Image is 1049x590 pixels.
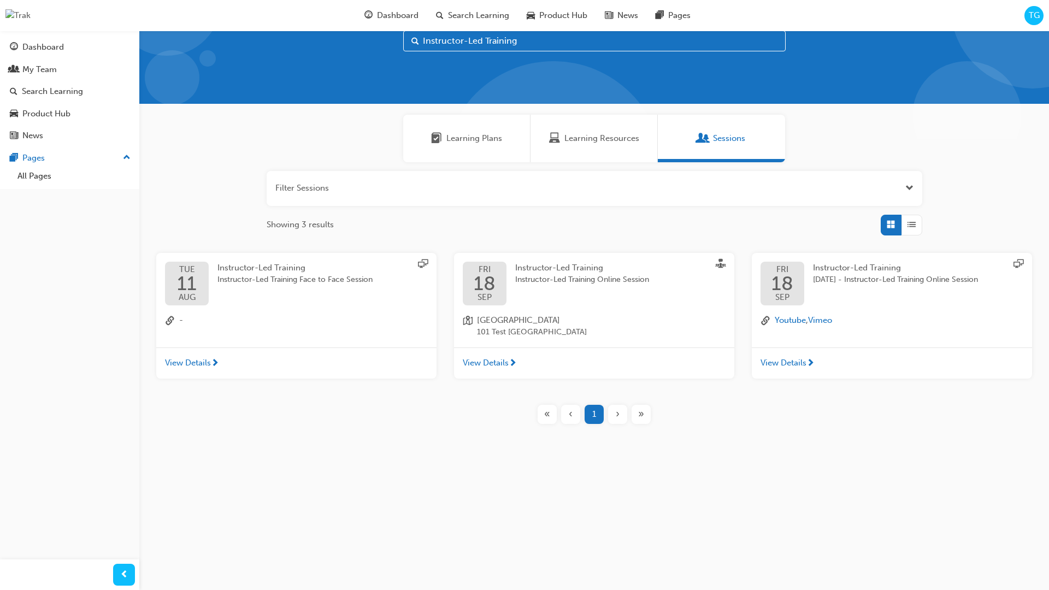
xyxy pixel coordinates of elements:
[356,4,427,27] a: guage-iconDashboard
[211,359,219,369] span: next-icon
[177,274,197,293] span: 11
[411,35,419,48] span: Search
[808,314,832,327] button: Vimeo
[629,405,653,424] button: Last page
[616,408,620,421] span: ›
[177,293,197,302] span: AUG
[10,65,18,75] span: people-icon
[515,274,649,286] span: Instructor-Led Training Online Session
[165,262,428,305] a: TUE11AUGInstructor-Led TrainingInstructor-Led Training Face to Face Session
[544,408,550,421] span: «
[403,31,786,51] input: Search...
[4,148,135,168] button: Pages
[771,265,793,274] span: FRI
[217,263,305,273] span: Instructor-Led Training
[775,314,832,328] span: ,
[531,115,658,162] a: Learning ResourcesLearning Resources
[474,265,496,274] span: FRI
[4,60,135,80] a: My Team
[463,314,726,339] a: location-icon[GEOGRAPHIC_DATA]101 Test [GEOGRAPHIC_DATA]
[638,408,644,421] span: »
[4,104,135,124] a: Product Hub
[22,152,45,164] div: Pages
[377,9,419,22] span: Dashboard
[549,132,560,145] span: Learning Resources
[1013,259,1023,271] span: sessionType_ONLINE_URL-icon
[10,109,18,119] span: car-icon
[267,219,334,231] span: Showing 3 results
[165,357,211,369] span: View Details
[463,262,726,305] a: FRI18SEPInstructor-Led TrainingInstructor-Led Training Online Session
[775,314,806,327] button: Youtube
[905,182,914,194] button: Open the filter
[1024,6,1044,25] button: TG
[454,347,734,379] a: View Details
[156,253,437,379] button: TUE11AUGInstructor-Led TrainingInstructor-Led Training Face to Face Sessionlink-icon-View Details
[813,263,901,273] span: Instructor-Led Training
[806,359,815,369] span: next-icon
[907,219,916,231] span: List
[463,357,509,369] span: View Details
[771,274,793,293] span: 18
[4,37,135,57] a: Dashboard
[605,9,613,22] span: news-icon
[474,274,496,293] span: 18
[477,314,587,327] span: [GEOGRAPHIC_DATA]
[887,219,895,231] span: Grid
[606,405,629,424] button: Next page
[713,132,745,145] span: Sessions
[761,262,1023,305] a: FRI18SEPInstructor-Led Training[DATE] - Instructor-Led Training Online Session
[698,132,709,145] span: Sessions
[10,43,18,52] span: guage-icon
[509,359,517,369] span: next-icon
[771,293,793,302] span: SEP
[436,9,444,22] span: search-icon
[10,87,17,97] span: search-icon
[668,9,691,22] span: Pages
[120,568,128,582] span: prev-icon
[418,259,428,271] span: sessionType_ONLINE_URL-icon
[217,274,373,286] span: Instructor-Led Training Face to Face Session
[813,274,978,286] span: [DATE] - Instructor-Led Training Online Session
[569,408,573,421] span: ‹
[5,9,31,22] img: Trak
[179,314,183,328] span: -
[165,314,175,328] span: link-icon
[474,293,496,302] span: SEP
[477,326,587,339] span: 101 Test [GEOGRAPHIC_DATA]
[463,314,473,339] span: location-icon
[4,126,135,146] a: News
[123,151,131,165] span: up-icon
[761,314,770,328] span: link-icon
[427,4,518,27] a: search-iconSearch Learning
[656,9,664,22] span: pages-icon
[617,9,638,22] span: News
[535,405,559,424] button: First page
[647,4,699,27] a: pages-iconPages
[4,35,135,148] button: DashboardMy TeamSearch LearningProduct HubNews
[22,108,70,120] div: Product Hub
[446,132,502,145] span: Learning Plans
[527,9,535,22] span: car-icon
[13,168,135,185] a: All Pages
[10,154,18,163] span: pages-icon
[564,132,639,145] span: Learning Resources
[752,253,1032,379] button: FRI18SEPInstructor-Led Training[DATE] - Instructor-Led Training Online Sessionlink-iconYoutube,Vi...
[403,115,531,162] a: Learning PlansLearning Plans
[22,63,57,76] div: My Team
[518,4,596,27] a: car-iconProduct Hub
[539,9,587,22] span: Product Hub
[448,9,509,22] span: Search Learning
[515,263,603,273] span: Instructor-Led Training
[752,347,1032,379] a: View Details
[658,115,785,162] a: SessionsSessions
[22,129,43,142] div: News
[716,259,726,271] span: sessionType_FACE_TO_FACE-icon
[596,4,647,27] a: news-iconNews
[761,357,806,369] span: View Details
[177,265,197,274] span: TUE
[4,81,135,102] a: Search Learning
